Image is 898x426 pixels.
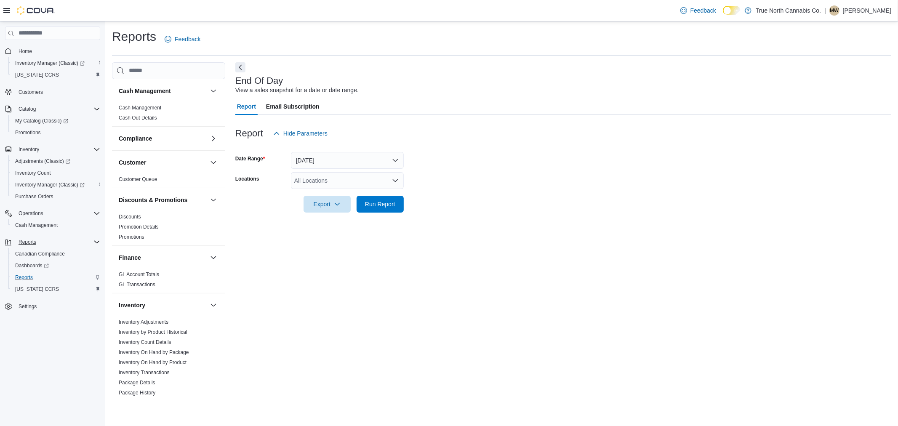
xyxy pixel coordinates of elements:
span: Package History [119,389,155,396]
span: Inventory [15,144,100,154]
a: GL Account Totals [119,272,159,277]
button: Customer [119,158,207,167]
a: Promotions [12,128,44,138]
span: Operations [19,210,43,217]
a: My Catalog (Classic) [12,116,72,126]
span: Promotions [15,129,41,136]
span: Inventory Manager (Classic) [12,180,100,190]
div: Customer [112,174,225,188]
span: Washington CCRS [12,284,100,294]
a: Purchase Orders [12,192,57,202]
h3: Compliance [119,134,152,143]
a: Feedback [161,31,204,48]
button: Inventory Count [8,167,104,179]
span: Customers [15,87,100,97]
h3: Discounts & Promotions [119,196,187,204]
span: Hide Parameters [283,129,328,138]
span: Canadian Compliance [12,249,100,259]
a: Customers [15,87,46,97]
span: Run Report [365,200,395,208]
a: Settings [15,301,40,312]
span: GL Account Totals [119,271,159,278]
button: Finance [119,253,207,262]
p: [PERSON_NAME] [843,5,891,16]
a: Inventory On Hand by Product [119,359,187,365]
button: Settings [2,300,104,312]
span: Export [309,196,346,213]
span: Email Subscription [266,98,320,115]
p: True North Cannabis Co. [756,5,821,16]
h1: Reports [112,28,156,45]
button: Home [2,45,104,57]
button: [DATE] [291,152,404,169]
h3: Cash Management [119,87,171,95]
span: [US_STATE] CCRS [15,72,59,78]
span: Feedback [175,35,200,43]
span: Dashboards [12,261,100,271]
span: My Catalog (Classic) [12,116,100,126]
span: Settings [15,301,100,312]
a: Adjustments (Classic) [8,155,104,167]
span: Canadian Compliance [15,250,65,257]
button: Hide Parameters [270,125,331,142]
span: Report [237,98,256,115]
span: Cash Out Details [119,114,157,121]
a: Reports [12,272,36,282]
button: Compliance [208,133,219,144]
span: Inventory Manager (Classic) [12,58,100,68]
span: Adjustments (Classic) [15,158,70,165]
nav: Complex example [5,42,100,335]
a: Inventory Manager (Classic) [8,179,104,191]
a: GL Transactions [119,282,155,288]
a: Cash Management [12,220,61,230]
span: Operations [15,208,100,218]
span: Inventory Transactions [119,369,170,376]
a: Adjustments (Classic) [12,156,74,166]
a: Inventory Adjustments [119,319,168,325]
button: Canadian Compliance [8,248,104,260]
span: Customers [19,89,43,96]
button: Run Report [357,196,404,213]
span: Purchase Orders [12,192,100,202]
a: Inventory Manager (Classic) [8,57,104,69]
span: Inventory On Hand by Product [119,359,187,366]
h3: Report [235,128,263,138]
span: Package Details [119,379,155,386]
span: Home [19,48,32,55]
button: Catalog [2,103,104,115]
a: Discounts [119,214,141,220]
span: Purchase Orders [15,193,53,200]
a: Cash Management [119,105,161,111]
span: Inventory Manager (Classic) [15,60,85,67]
span: Reports [12,272,100,282]
button: Inventory [15,144,43,154]
h3: Inventory [119,301,145,309]
input: Dark Mode [723,6,741,15]
button: Customer [208,157,219,168]
p: | [824,5,826,16]
span: Catalog [19,106,36,112]
a: Dashboards [12,261,52,271]
a: Package History [119,390,155,396]
span: Dashboards [15,262,49,269]
span: Promotions [12,128,100,138]
a: Inventory On Hand by Package [119,349,189,355]
a: [US_STATE] CCRS [12,284,62,294]
span: GL Transactions [119,281,155,288]
div: Discounts & Promotions [112,212,225,245]
span: Inventory [19,146,39,153]
span: My Catalog (Classic) [15,117,68,124]
a: Promotion Details [119,224,159,230]
a: Promotions [119,234,144,240]
button: Finance [208,253,219,263]
span: [US_STATE] CCRS [15,286,59,293]
button: Inventory [119,301,207,309]
span: Discounts [119,213,141,220]
button: Operations [15,208,47,218]
span: Cash Management [119,104,161,111]
button: Discounts & Promotions [208,195,219,205]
